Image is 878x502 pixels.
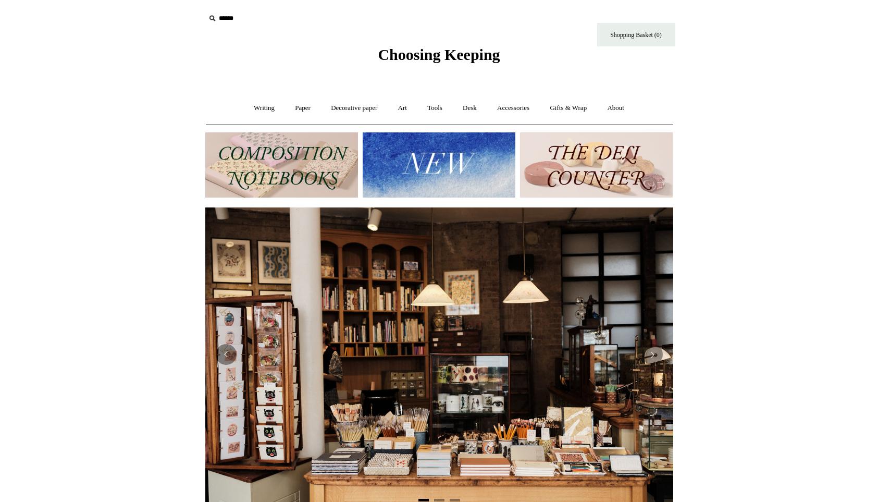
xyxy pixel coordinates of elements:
button: Page 3 [450,499,460,501]
a: Shopping Basket (0) [597,23,675,46]
a: Art [389,94,416,122]
a: Tools [418,94,452,122]
img: 202302 Composition ledgers.jpg__PID:69722ee6-fa44-49dd-a067-31375e5d54ec [205,132,358,198]
button: Next [642,344,663,365]
a: About [598,94,634,122]
a: Gifts & Wrap [540,94,596,122]
a: Decorative paper [321,94,387,122]
a: Writing [244,94,284,122]
img: The Deli Counter [520,132,673,198]
a: Accessories [488,94,539,122]
img: 20250131 INSIDE OF THE SHOP.jpg__PID:b9484a69-a10a-4bde-9e8d-1408d3d5e6ad [205,207,673,501]
button: Page 2 [434,499,444,501]
img: New.jpg__PID:f73bdf93-380a-4a35-bcfe-7823039498e1 [363,132,515,198]
a: Desk [453,94,486,122]
button: Page 1 [418,499,429,501]
button: Previous [216,344,237,365]
a: Choosing Keeping [378,54,500,62]
span: Choosing Keeping [378,46,500,63]
a: Paper [286,94,320,122]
